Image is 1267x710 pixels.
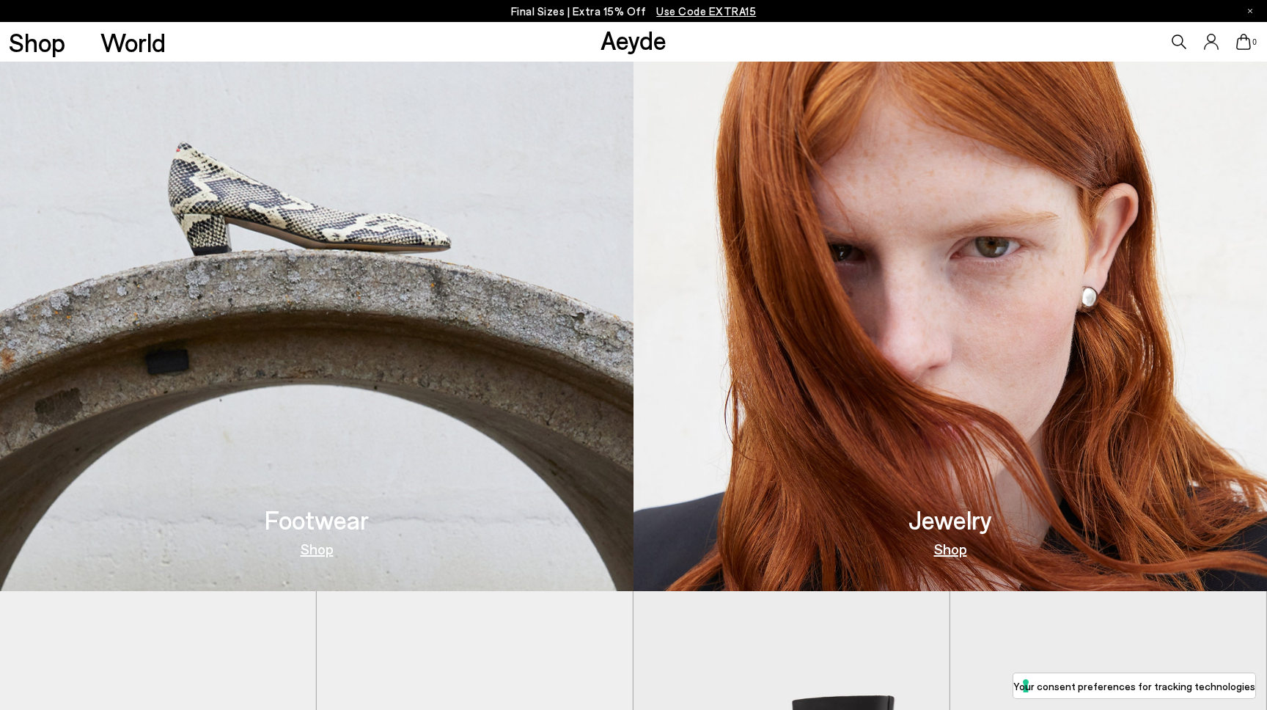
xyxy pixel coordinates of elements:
a: 0 [1236,34,1251,50]
h3: Footwear [265,507,369,532]
a: World [100,29,166,55]
span: 0 [1251,38,1258,46]
a: Shop [9,29,65,55]
a: Aeyde [601,24,666,55]
a: Shop [934,541,967,556]
h3: Jewelry [908,507,992,532]
a: Shop [301,541,334,556]
label: Your consent preferences for tracking technologies [1013,678,1255,694]
p: Final Sizes | Extra 15% Off [511,2,757,21]
span: Navigate to /collections/ss25-final-sizes [656,4,756,18]
button: Your consent preferences for tracking technologies [1013,673,1255,698]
